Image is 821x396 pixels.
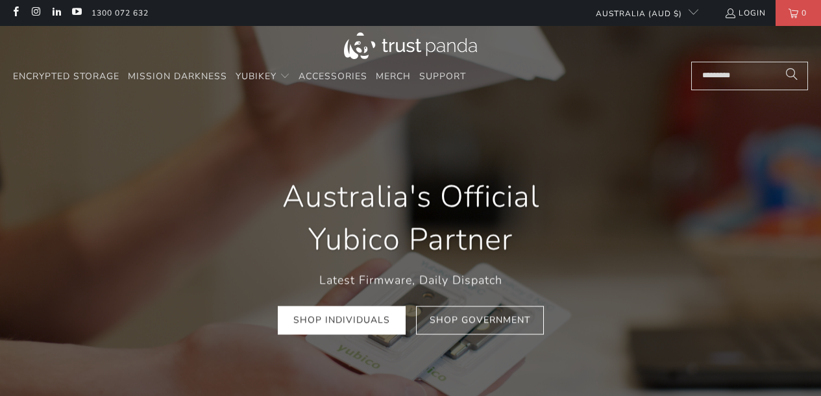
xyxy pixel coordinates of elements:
[10,8,21,18] a: Trust Panda Australia on Facebook
[236,70,276,82] span: YubiKey
[13,62,119,92] a: Encrypted Storage
[691,62,808,90] input: Search...
[51,8,62,18] a: Trust Panda Australia on LinkedIn
[416,306,544,335] a: Shop Government
[243,176,578,262] h1: Australia's Official Yubico Partner
[13,62,466,92] nav: Translation missing: en.navigation.header.main_nav
[419,70,466,82] span: Support
[776,62,808,90] button: Search
[376,62,411,92] a: Merch
[71,8,82,18] a: Trust Panda Australia on YouTube
[278,306,406,335] a: Shop Individuals
[128,70,227,82] span: Mission Darkness
[724,6,766,20] a: Login
[299,62,367,92] a: Accessories
[128,62,227,92] a: Mission Darkness
[13,70,119,82] span: Encrypted Storage
[419,62,466,92] a: Support
[243,271,578,290] p: Latest Firmware, Daily Dispatch
[92,6,149,20] a: 1300 072 632
[376,70,411,82] span: Merch
[344,32,477,59] img: Trust Panda Australia
[236,62,290,92] summary: YubiKey
[30,8,41,18] a: Trust Panda Australia on Instagram
[299,70,367,82] span: Accessories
